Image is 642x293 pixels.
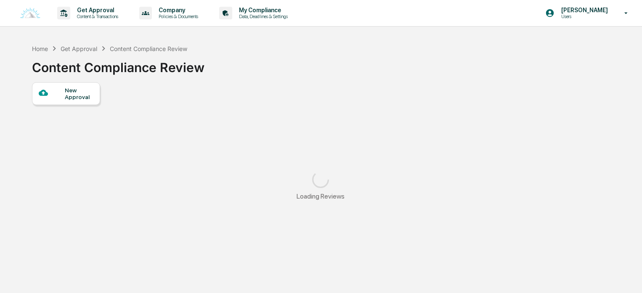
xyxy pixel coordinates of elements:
[20,8,40,19] img: logo
[554,13,612,19] p: Users
[554,7,612,13] p: [PERSON_NAME]
[32,53,204,75] div: Content Compliance Review
[110,45,187,52] div: Content Compliance Review
[70,7,122,13] p: Get Approval
[61,45,97,52] div: Get Approval
[32,45,48,52] div: Home
[70,13,122,19] p: Content & Transactions
[232,13,292,19] p: Data, Deadlines & Settings
[232,7,292,13] p: My Compliance
[297,192,345,200] div: Loading Reviews
[152,7,202,13] p: Company
[65,87,93,100] div: New Approval
[152,13,202,19] p: Policies & Documents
